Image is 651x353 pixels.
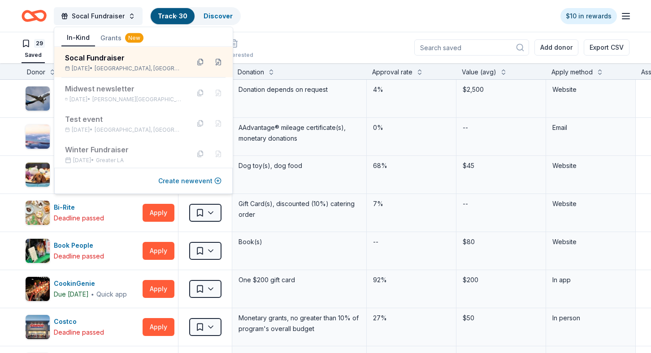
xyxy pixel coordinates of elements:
[65,83,182,94] div: Midwest newsletter
[92,96,182,103] span: [PERSON_NAME][GEOGRAPHIC_DATA][PERSON_NAME], [GEOGRAPHIC_DATA]
[462,198,469,210] div: --
[372,198,451,210] div: 7%
[61,30,95,47] button: In-Kind
[72,11,125,22] span: Socal Fundraiser
[54,316,104,327] div: Costco
[54,327,104,338] div: Deadline passed
[552,198,629,209] div: Website
[238,236,361,248] div: Book(s)
[238,83,361,96] div: Donation depends on request
[65,114,182,125] div: Test event
[534,39,578,56] button: Add donor
[54,278,127,289] div: CookinGenie
[65,126,182,133] div: [DATE] •
[552,313,629,323] div: In person
[65,144,182,155] div: Winter Fundraiser
[95,65,182,72] span: [GEOGRAPHIC_DATA], [GEOGRAPHIC_DATA]
[96,290,127,299] div: Quick app
[96,157,124,164] span: Greater LA
[372,67,412,77] div: Approval rate
[22,52,45,59] div: Saved
[65,65,182,72] div: [DATE] •
[143,242,174,260] button: Apply
[584,39,629,56] button: Export CSV
[25,314,139,340] button: Image for CostcoCostcoDeadline passed
[143,280,174,298] button: Apply
[27,67,45,77] div: Donor
[26,201,50,225] img: Image for Bi-Rite
[26,277,50,301] img: Image for CookinGenie
[552,84,629,95] div: Website
[26,86,50,111] img: Image for Alaska Airlines
[22,5,47,26] a: Home
[26,239,50,263] img: Image for Book People
[25,162,139,187] button: Image for BarkBoxBarkBoxRolling
[54,202,104,213] div: Bi-Rite
[372,312,451,324] div: 27%
[552,160,629,171] div: Website
[25,200,139,225] button: Image for Bi-RiteBi-RiteDeadline passed
[238,67,264,77] div: Donation
[25,276,139,301] button: Image for CookinGenieCookinGenieDue [DATE]∙Quick app
[414,39,529,56] input: Search saved
[143,318,174,336] button: Apply
[551,67,593,77] div: Apply method
[54,251,104,262] div: Deadline passed
[25,238,139,263] button: Image for Book PeopleBook PeopleDeadline passed
[462,67,496,77] div: Value (avg)
[462,83,540,96] div: $2,500
[54,289,89,300] div: Due [DATE]
[91,290,95,298] span: ∙
[238,121,361,145] div: AAdvantage® mileage certificate(s), monetary donations
[238,312,361,335] div: Monetary grants, no greater than 10% of program's overall budget
[65,52,182,63] div: Socal Fundraiser
[462,159,540,172] div: $45
[65,96,182,103] div: [DATE] •
[552,237,629,247] div: Website
[22,35,45,63] button: 29Saved
[25,86,139,111] button: Image for Alaska Airlines[US_STATE] AirlinesDeadline passed
[95,30,149,46] button: Grants
[34,39,45,48] div: 29
[372,83,451,96] div: 4%
[150,7,241,25] button: Track· 30Discover
[26,163,50,187] img: Image for BarkBox
[54,213,104,224] div: Deadline passed
[238,274,361,286] div: One $200 gift card
[25,124,139,149] button: Image for American AirlinesAmerican AirlinesDeadline passed
[54,7,143,25] button: Socal Fundraiser
[65,157,182,164] div: [DATE] •
[158,176,221,186] button: Create newevent
[372,236,379,248] div: --
[54,240,104,251] div: Book People
[462,121,469,134] div: --
[26,125,50,149] img: Image for American Airlines
[158,12,187,20] a: Track· 30
[462,274,540,286] div: $200
[372,274,451,286] div: 92%
[125,33,143,43] div: New
[462,236,540,248] div: $80
[215,35,253,63] button: Not interested
[372,159,451,172] div: 68%
[238,159,361,172] div: Dog toy(s), dog food
[95,126,182,133] span: [GEOGRAPHIC_DATA], [GEOGRAPHIC_DATA]
[552,122,629,133] div: Email
[462,312,540,324] div: $50
[204,12,233,20] a: Discover
[552,275,629,285] div: In app
[215,52,253,59] div: Not interested
[26,315,50,339] img: Image for Costco
[238,198,361,221] div: Gift Card(s), discounted (10%) catering order
[143,204,174,222] button: Apply
[372,121,451,134] div: 0%
[560,8,617,24] a: $10 in rewards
